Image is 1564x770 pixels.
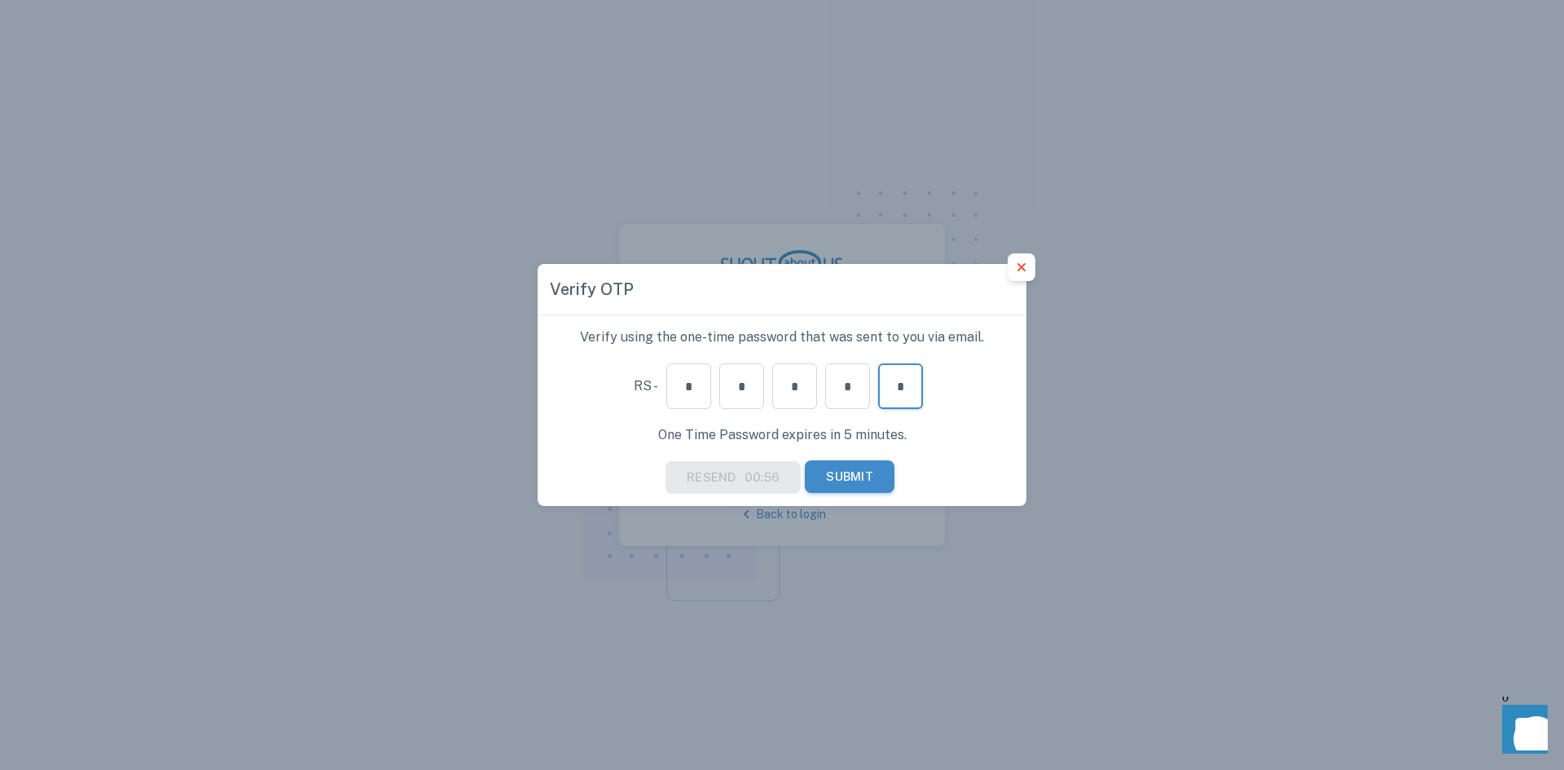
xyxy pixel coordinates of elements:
div: Verify using the one-time password that was sent to you via email. [529,311,1018,347]
div: One Time Password expires in 5 minutes. [529,409,1018,445]
button: Submit [805,460,894,493]
span: RS - [634,376,662,396]
iframe: Front Chat [1487,697,1557,767]
span: Verify OTP [550,276,634,302]
button: close [1008,253,1035,281]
